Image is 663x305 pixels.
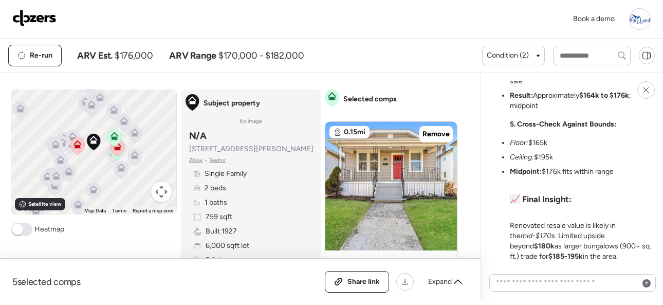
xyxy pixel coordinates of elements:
[343,94,397,104] span: Selected comps
[510,138,528,147] em: Floor:
[573,14,615,23] span: Book a demo
[12,276,81,288] span: 5 selected comps
[510,167,542,176] strong: Midpoint:
[84,207,106,214] button: Map Data
[30,50,52,61] span: Re-run
[13,201,47,214] img: Google
[189,144,314,154] span: [STREET_ADDRESS][PERSON_NAME]
[115,49,153,62] span: $176,000
[112,208,126,213] a: Terms (opens in new tab)
[205,156,207,165] span: •
[189,130,207,142] h3: N/A
[206,241,249,251] span: 6,000 sqft lot
[487,50,529,61] span: Condition (2)
[510,153,534,162] em: Ceiling:
[422,129,450,139] span: Remove
[12,10,57,26] img: Logo
[534,242,555,250] strong: $180k
[189,156,203,165] span: Zillow
[206,212,232,222] span: 759 sqft
[151,182,172,202] button: Map camera controls
[169,49,216,62] span: ARV Range
[579,91,629,100] strong: $164k to $176k
[521,231,555,240] em: mid-$170s
[510,167,614,177] li: $176k fits within range
[347,277,380,287] span: Share link
[510,120,616,129] strong: 5. Cross-Check Against Bounds:
[510,221,655,262] p: Renovated resale value is likely in the . Limited upside beyond as larger bungalows (900+ sq. ft....
[34,224,64,235] span: Heatmap
[206,226,237,237] span: Built 1927
[77,49,113,62] span: ARV Est.
[510,138,547,148] li: $165k
[28,200,61,208] span: Satellite view
[133,208,174,213] a: Report a map error
[209,156,226,165] span: Realtor
[205,169,247,179] span: Single Family
[510,194,572,204] h3: 📈 Final Insight:
[428,277,452,287] span: Expand
[510,91,533,100] strong: Result:
[510,91,655,111] li: Approximately ; midpoint
[205,183,226,193] span: 2 beds
[510,152,553,163] li: $195k
[548,252,583,261] strong: $185-195k
[240,117,262,125] span: No image
[218,49,304,62] span: $170,000 - $182,000
[204,98,260,109] span: Subject property
[344,127,365,137] span: 0.15mi
[206,255,222,265] span: Brick
[205,198,227,208] span: 1 baths
[13,201,47,214] a: Open this area in Google Maps (opens a new window)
